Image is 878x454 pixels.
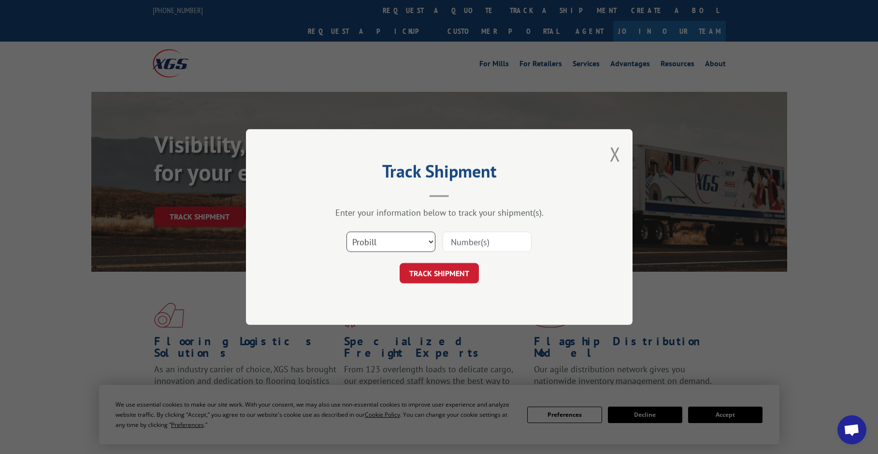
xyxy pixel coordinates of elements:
input: Number(s) [443,232,532,252]
button: Close modal [610,141,620,167]
h2: Track Shipment [294,164,584,183]
button: TRACK SHIPMENT [400,263,479,283]
div: Enter your information below to track your shipment(s). [294,207,584,218]
div: Open chat [837,415,866,444]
